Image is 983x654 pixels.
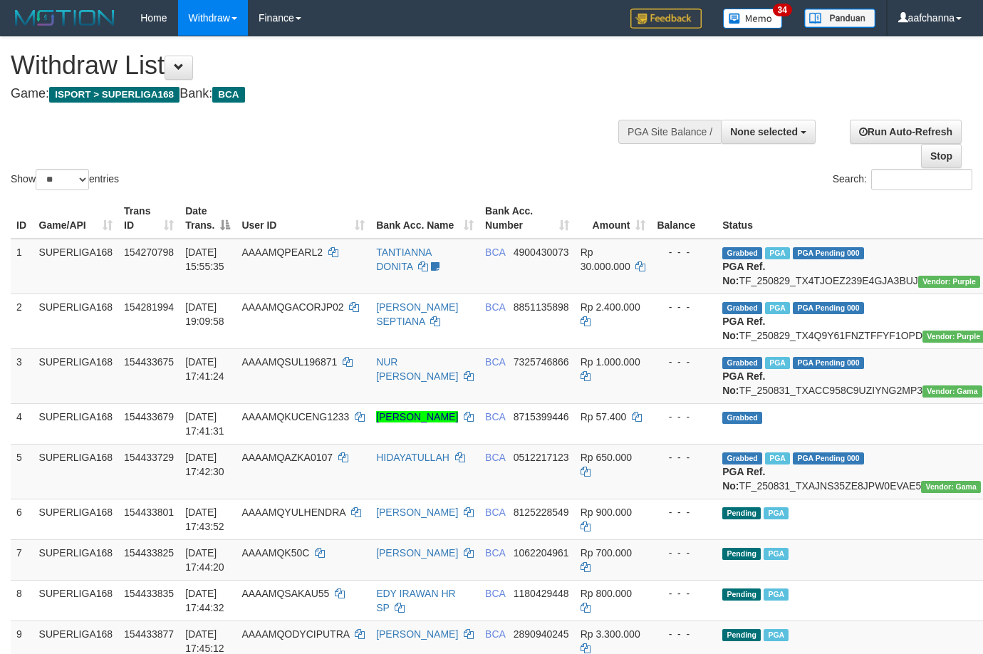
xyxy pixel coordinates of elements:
[49,87,180,103] span: ISPORT > SUPERLIGA168
[370,198,479,239] th: Bank Acc. Name: activate to sort column ascending
[722,548,761,560] span: Pending
[730,126,798,137] span: None selected
[485,452,505,463] span: BCA
[241,628,349,640] span: AAAAMQODYCIPUTRA
[11,403,33,444] td: 4
[514,411,569,422] span: Copy 8715399446 to clipboard
[514,301,569,313] span: Copy 8851135898 to clipboard
[485,246,505,258] span: BCA
[793,452,864,464] span: PGA Pending
[764,588,789,601] span: Marked by aafsoycanthlai
[722,507,761,519] span: Pending
[765,452,790,464] span: Marked by aafsoycanthlai
[376,628,458,640] a: [PERSON_NAME]
[241,411,349,422] span: AAAAMQKUCENG1233
[33,198,119,239] th: Game/API: activate to sort column ascending
[241,588,329,599] span: AAAAMQSAKAU55
[722,302,762,314] span: Grabbed
[485,301,505,313] span: BCA
[124,356,174,368] span: 154433675
[722,629,761,641] span: Pending
[657,450,711,464] div: - - -
[479,198,575,239] th: Bank Acc. Number: activate to sort column ascending
[185,411,224,437] span: [DATE] 17:41:31
[722,452,762,464] span: Grabbed
[33,539,119,580] td: SUPERLIGA168
[581,246,630,272] span: Rp 30.000.000
[722,412,762,424] span: Grabbed
[241,507,345,518] span: AAAAMQYULHENDRA
[765,247,790,259] span: Marked by aafmaleo
[651,198,717,239] th: Balance
[722,357,762,369] span: Grabbed
[793,302,864,314] span: PGA Pending
[657,546,711,560] div: - - -
[11,51,641,80] h1: Withdraw List
[581,356,640,368] span: Rp 1.000.000
[376,547,458,559] a: [PERSON_NAME]
[764,548,789,560] span: Marked by aafsoycanthlai
[921,481,981,493] span: Vendor URL: https://trx31.1velocity.biz
[850,120,962,144] a: Run Auto-Refresh
[722,466,765,492] b: PGA Ref. No:
[722,261,765,286] b: PGA Ref. No:
[11,87,641,101] h4: Game: Bank:
[581,301,640,313] span: Rp 2.400.000
[514,507,569,518] span: Copy 8125228549 to clipboard
[11,169,119,190] label: Show entries
[657,586,711,601] div: - - -
[33,294,119,348] td: SUPERLIGA168
[765,357,790,369] span: Marked by aafsoycanthlai
[657,505,711,519] div: - - -
[241,356,337,368] span: AAAAMQSUL196871
[33,580,119,621] td: SUPERLIGA168
[376,507,458,518] a: [PERSON_NAME]
[185,246,224,272] span: [DATE] 15:55:35
[33,239,119,294] td: SUPERLIGA168
[723,9,783,28] img: Button%20Memo.svg
[485,588,505,599] span: BCA
[185,356,224,382] span: [DATE] 17:41:24
[575,198,652,239] th: Amount: activate to sort column ascending
[922,385,982,398] span: Vendor URL: https://trx31.1velocity.biz
[581,547,632,559] span: Rp 700.000
[764,507,789,519] span: Marked by aafsoycanthlai
[657,410,711,424] div: - - -
[185,588,224,613] span: [DATE] 17:44:32
[376,411,458,422] a: [PERSON_NAME]
[514,588,569,599] span: Copy 1180429448 to clipboard
[33,403,119,444] td: SUPERLIGA168
[11,539,33,580] td: 7
[124,301,174,313] span: 154281994
[11,499,33,539] td: 6
[11,294,33,348] td: 2
[485,628,505,640] span: BCA
[124,588,174,599] span: 154433835
[581,588,632,599] span: Rp 800.000
[793,357,864,369] span: PGA Pending
[376,356,458,382] a: NUR [PERSON_NAME]
[241,301,343,313] span: AAAAMQGACORJP02
[11,7,119,28] img: MOTION_logo.png
[36,169,89,190] select: Showentries
[11,580,33,621] td: 8
[124,507,174,518] span: 154433801
[376,588,456,613] a: EDY IRAWAN HR SP
[185,628,224,654] span: [DATE] 17:45:12
[33,348,119,403] td: SUPERLIGA168
[765,302,790,314] span: Marked by aafnonsreyleab
[485,547,505,559] span: BCA
[241,452,333,463] span: AAAAMQAZKA0107
[833,169,972,190] label: Search:
[581,452,632,463] span: Rp 650.000
[764,629,789,641] span: Marked by aafsoycanthlai
[921,144,962,168] a: Stop
[376,301,458,327] a: [PERSON_NAME] SEPTIANA
[871,169,972,190] input: Search:
[581,507,632,518] span: Rp 900.000
[185,452,224,477] span: [DATE] 17:42:30
[376,452,449,463] a: HIDAYATULLAH
[804,9,875,28] img: panduan.png
[124,628,174,640] span: 154433877
[118,198,180,239] th: Trans ID: activate to sort column ascending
